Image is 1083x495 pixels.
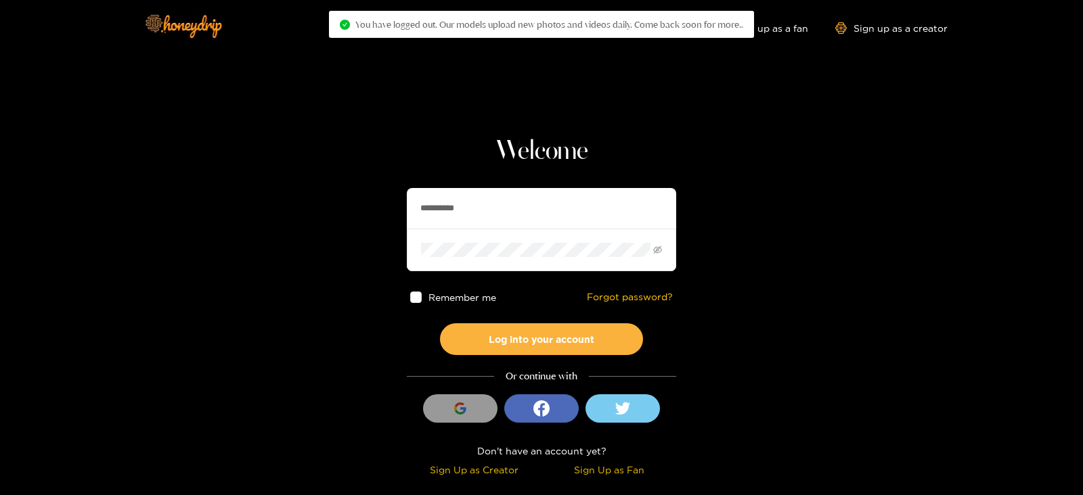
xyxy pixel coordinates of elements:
[428,292,496,302] span: Remember me
[340,20,350,30] span: check-circle
[407,443,676,458] div: Don't have an account yet?
[440,323,643,355] button: Log into your account
[355,19,743,30] span: You have logged out. Our models upload new photos and videos daily. Come back soon for more..
[545,462,673,477] div: Sign Up as Fan
[653,245,662,254] span: eye-invisible
[587,291,673,303] a: Forgot password?
[715,22,808,34] a: Sign up as a fan
[407,369,676,384] div: Or continue with
[835,22,948,34] a: Sign up as a creator
[407,135,676,168] h1: Welcome
[410,462,538,477] div: Sign Up as Creator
